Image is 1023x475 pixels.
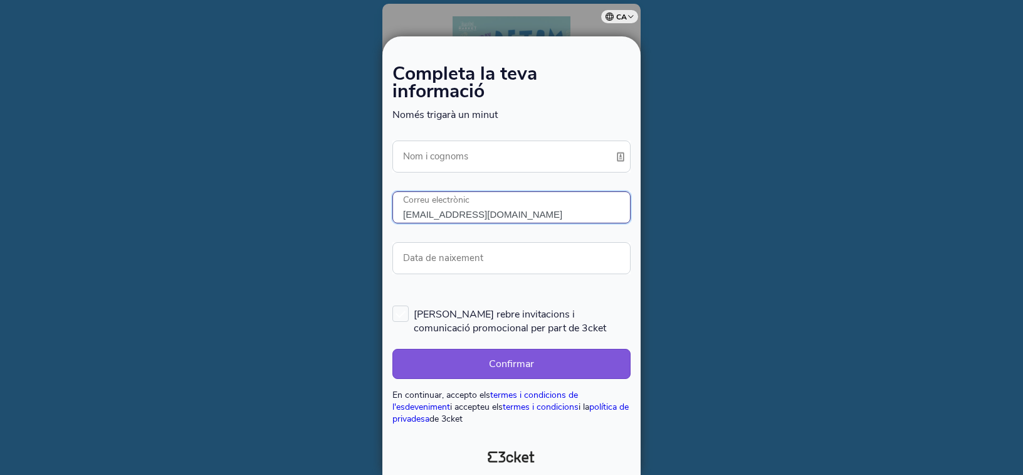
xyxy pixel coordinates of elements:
a: política de privadesa [392,401,629,425]
h1: Completa la teva informació [392,65,631,108]
label: Nom i cognoms [392,141,479,172]
label: Correu electrònic [392,191,480,210]
a: termes i condicions de l'esdeveniment [392,389,578,413]
button: Confirmar [392,349,631,379]
a: termes i condicions [503,401,579,413]
input: Nom i cognoms [392,141,631,173]
input: Data de naixement [392,242,631,274]
p: En continuar, accepto els i accepteu els i la de 3cket [392,389,631,425]
input: Correu electrònic [392,191,631,223]
span: [PERSON_NAME] rebre invitacions i comunicació promocional per part de 3cket [414,306,631,335]
p: Només trigarà un minut [392,108,631,122]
